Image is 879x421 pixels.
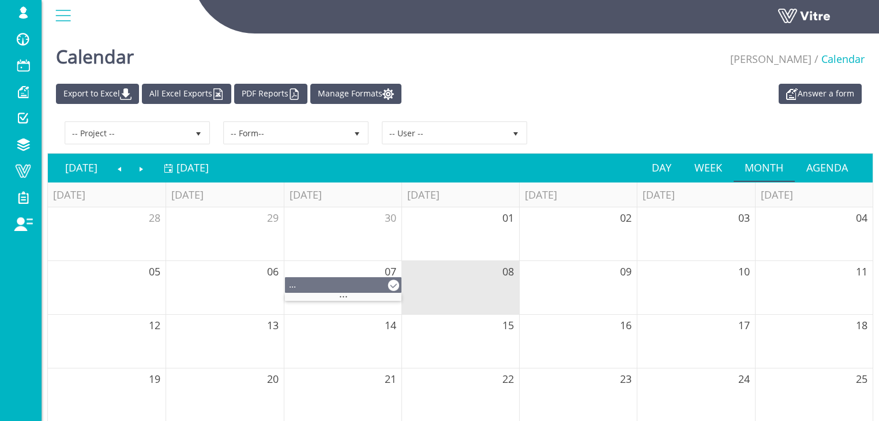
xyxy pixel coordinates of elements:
th: [DATE] [637,182,754,207]
span: 01 [502,211,514,225]
span: 19 [149,372,160,386]
a: [DATE] [164,154,209,181]
span: 17 [738,318,750,332]
th: [DATE] [519,182,637,207]
img: appointment_white2.png [786,88,798,100]
span: 24 [738,372,750,386]
th: [DATE] [755,182,873,207]
img: cal_settings.png [382,88,394,100]
span: 16 [620,318,632,332]
a: [PERSON_NAME] [730,52,812,66]
span: 15 [502,318,514,332]
span: 23 [620,372,632,386]
span: 20 [267,372,279,386]
span: -- Project -- [66,122,188,143]
a: Export to Excel [56,84,139,104]
span: ... [289,278,296,290]
th: [DATE] [284,182,401,207]
a: Month [734,154,795,181]
img: Vicon.png [388,280,399,291]
span: 22 [502,372,514,386]
h1: Calendar [56,29,134,78]
span: 11 [856,264,867,278]
span: select [347,122,367,143]
th: [DATE] [166,182,283,207]
span: 14 [385,318,396,332]
span: 07 [385,264,396,278]
span: 29 [267,211,279,225]
a: Week [683,154,734,181]
span: 09 [620,264,632,278]
th: [DATE] [48,182,166,207]
span: 21 [385,372,396,386]
span: 30 [385,211,396,225]
a: All Excel Exports [142,84,231,104]
span: 08 [502,264,514,278]
a: Next [130,154,152,181]
span: 06 [267,264,279,278]
span: 04 [856,211,867,225]
span: 18 [856,318,867,332]
span: 12 [149,318,160,332]
li: Calendar [812,52,865,67]
span: select [505,122,526,143]
img: cal_download.png [120,88,132,100]
span: 13 [267,318,279,332]
span: 03 [738,211,750,225]
span: select [188,122,209,143]
a: Answer a form [779,84,862,104]
img: cal_pdf.png [288,88,300,100]
span: -- Form-- [224,122,347,143]
img: cal_excel.png [212,88,224,100]
span: [DATE] [176,161,209,174]
span: 28 [149,211,160,225]
th: [DATE] [401,182,519,207]
span: 10 [738,264,750,278]
span: ... [339,288,348,300]
a: Day [640,154,683,181]
a: Agenda [795,154,859,181]
a: Previous [109,154,131,181]
a: PDF Reports [234,84,307,104]
span: 25 [856,372,867,386]
span: 02 [620,211,632,225]
span: 05 [149,264,160,278]
span: -- User -- [383,122,505,143]
a: Manage Formats [310,84,401,104]
a: [DATE] [54,154,109,181]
